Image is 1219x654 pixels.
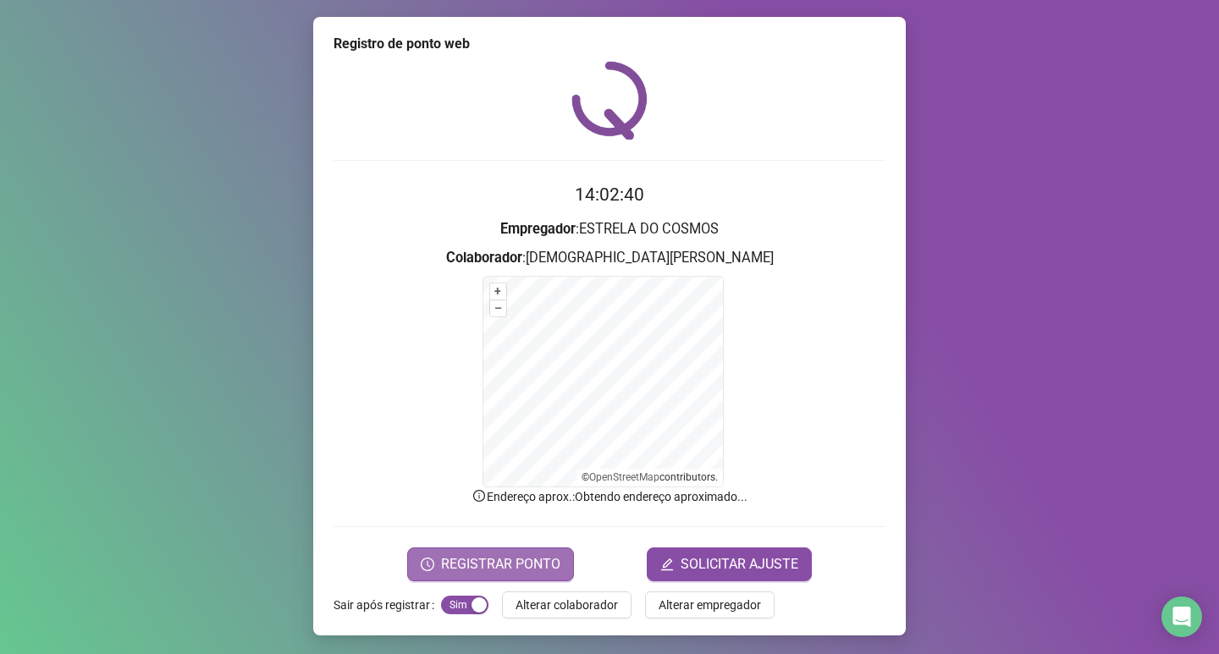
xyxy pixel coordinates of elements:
[589,471,659,483] a: OpenStreetMap
[575,184,644,205] time: 14:02:40
[472,488,487,503] span: info-circle
[490,300,506,316] button: –
[582,471,718,483] li: © contributors.
[407,547,574,581] button: REGISTRAR PONTO
[334,487,885,506] p: Endereço aprox. : Obtendo endereço aproximado...
[446,250,522,266] strong: Colaborador
[441,554,560,574] span: REGISTRAR PONTO
[647,547,812,581] button: editSOLICITAR AJUSTE
[681,554,798,574] span: SOLICITAR AJUSTE
[334,34,885,54] div: Registro de ponto web
[645,591,775,618] button: Alterar empregador
[516,596,618,614] span: Alterar colaborador
[334,218,885,240] h3: : ESTRELA DO COSMOS
[334,247,885,269] h3: : [DEMOGRAPHIC_DATA][PERSON_NAME]
[500,221,576,237] strong: Empregador
[421,558,434,571] span: clock-circle
[571,61,648,140] img: QRPoint
[1161,596,1202,637] div: Open Intercom Messenger
[660,558,674,571] span: edit
[659,596,761,614] span: Alterar empregador
[490,283,506,300] button: +
[334,591,441,618] label: Sair após registrar
[502,591,632,618] button: Alterar colaborador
